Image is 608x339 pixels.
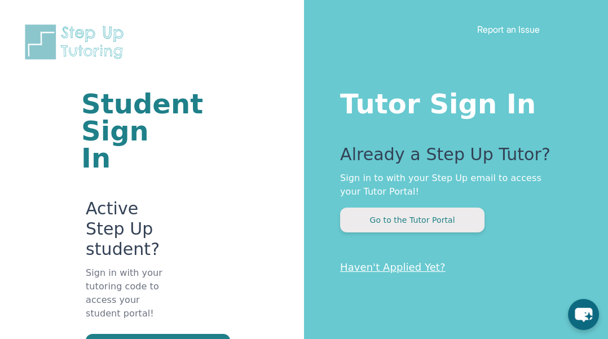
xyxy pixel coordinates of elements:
p: Already a Step Up Tutor? [340,144,563,171]
button: chat-button [568,299,599,330]
p: Active Step Up student? [86,199,169,266]
h1: Tutor Sign In [340,86,563,117]
button: Go to the Tutor Portal [340,208,484,232]
h1: Student Sign In [81,90,169,171]
a: Go to the Tutor Portal [340,214,484,225]
img: Step Up Tutoring horizontal logo [23,23,131,61]
p: Sign in with your tutoring code to access your student portal! [86,266,169,334]
a: Report an Issue [477,24,540,35]
a: Haven't Applied Yet? [340,261,446,273]
p: Sign in to with your Step Up email to access your Tutor Portal! [340,171,563,199]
